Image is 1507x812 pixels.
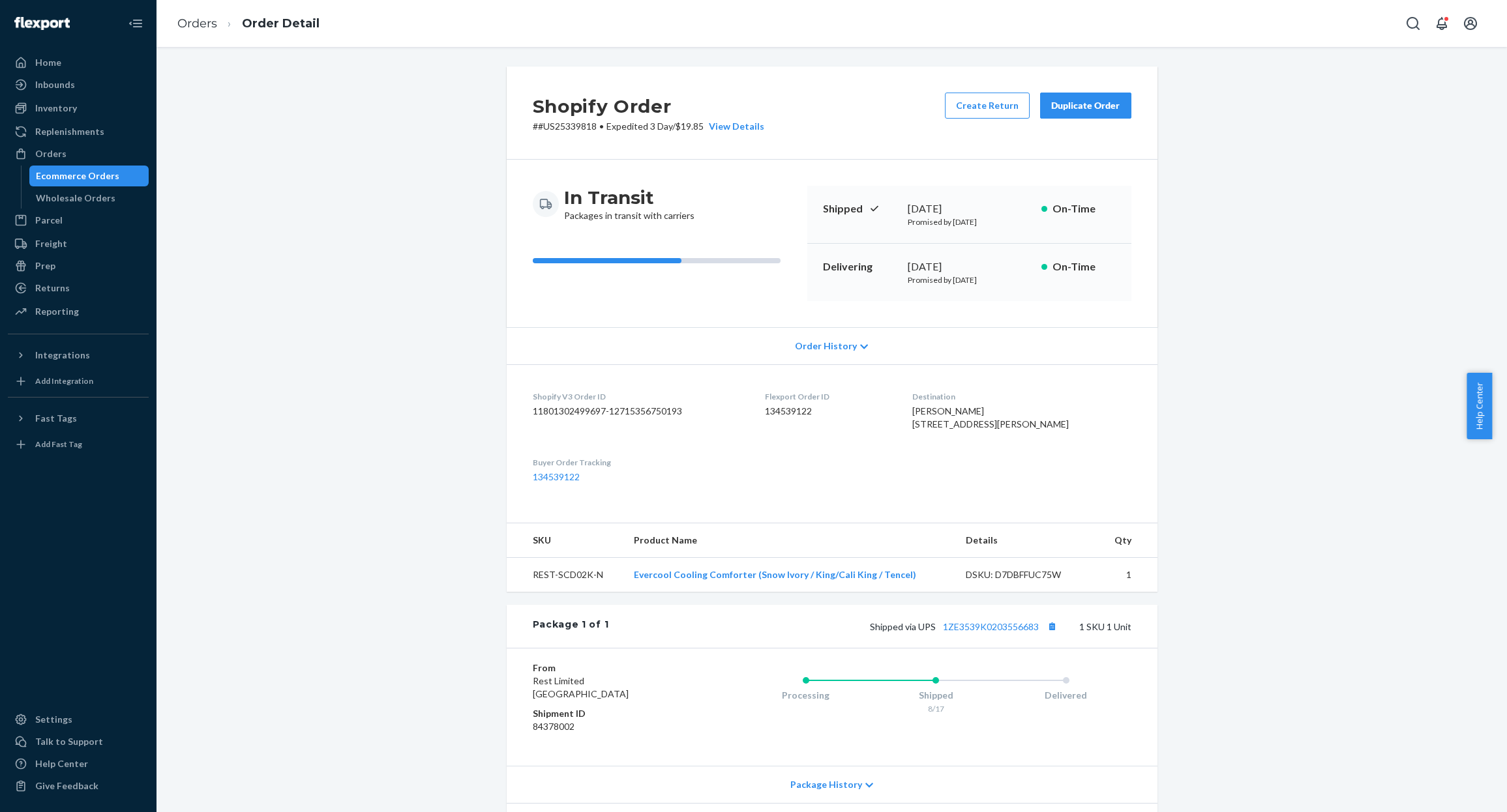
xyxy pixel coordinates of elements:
[912,391,1131,402] dt: Destination
[608,618,1131,635] div: 1 SKU 1 Unit
[35,56,61,69] div: Home
[790,778,862,791] span: Package History
[533,707,689,720] dt: Shipment ID
[8,121,149,142] a: Replenishments
[36,192,115,205] div: Wholesale Orders
[606,121,672,132] span: Expedited 3 Day
[1052,201,1116,216] p: On-Time
[507,523,624,558] th: SKU
[35,282,70,295] div: Returns
[8,278,149,298] a: Returns
[35,779,98,792] div: Give Feedback
[35,237,67,250] div: Freight
[1051,99,1120,112] div: Duplicate Order
[943,621,1039,632] a: 1ZE3539K0203556683
[1052,259,1116,274] p: On-Time
[35,412,77,425] div: Fast Tags
[823,201,897,216] p: Shipped
[8,143,149,164] a: Orders
[765,405,891,418] dd: 134539122
[945,93,1030,119] button: Create Return
[8,255,149,276] a: Prep
[564,186,694,222] div: Packages in transit with carriers
[35,125,104,138] div: Replenishments
[1400,10,1426,36] button: Open Search Box
[1099,523,1157,558] th: Qty
[8,408,149,429] button: Fast Tags
[533,457,744,468] dt: Buyer Order Tracking
[795,340,857,353] span: Order History
[634,569,916,580] a: Evercool Cooling Comforter (Snow Ivory / King/Cali King / Tencel)
[29,188,149,209] a: Wholesale Orders
[29,166,149,186] a: Ecommerce Orders
[8,753,149,774] a: Help Center
[1457,10,1484,36] button: Open account menu
[507,558,624,592] td: REST-SCD02K-N
[871,689,1001,702] div: Shipped
[35,349,90,362] div: Integrations
[35,147,67,160] div: Orders
[35,735,103,748] div: Talk to Support
[35,78,75,91] div: Inbounds
[912,405,1069,429] span: [PERSON_NAME] [STREET_ADDRESS][PERSON_NAME]
[8,434,149,455] a: Add Fast Tag
[123,10,149,36] button: Close Navigation
[36,169,119,182] div: Ecommerce Orders
[623,523,955,558] th: Product Name
[908,274,1031,285] p: Promised by [DATE]
[35,375,93,386] div: Add Integration
[8,301,149,322] a: Reporting
[533,405,744,418] dd: 11801302499697-12715356750193
[35,757,88,770] div: Help Center
[1429,10,1455,36] button: Open notifications
[533,471,580,482] a: 134539122
[741,689,871,702] div: Processing
[35,713,72,726] div: Settings
[242,16,320,31] a: Order Detail
[908,216,1031,227] p: Promised by [DATE]
[564,186,694,209] h3: In Transit
[870,621,1061,632] span: Shipped via UPS
[533,93,764,120] h2: Shopify Order
[1467,373,1492,439] button: Help Center
[908,259,1031,274] div: [DATE]
[533,391,744,402] dt: Shopify V3 Order ID
[533,675,629,699] span: Rest Limited [GEOGRAPHIC_DATA]
[8,731,149,752] button: Talk to Support
[533,720,689,733] dd: 84378002
[8,52,149,73] a: Home
[8,74,149,95] a: Inbounds
[1099,558,1157,592] td: 1
[8,371,149,392] a: Add Integration
[35,259,55,272] div: Prep
[1424,773,1494,805] iframe: Opens a widget where you can chat to one of our agents
[35,305,79,318] div: Reporting
[533,618,609,635] div: Package 1 of 1
[167,5,330,43] ol: breadcrumbs
[8,233,149,254] a: Freight
[1001,689,1131,702] div: Delivered
[955,523,1099,558] th: Details
[966,568,1088,581] div: DSKU: D7DBFFUC75W
[533,661,689,674] dt: From
[823,259,897,274] p: Delivering
[8,210,149,231] a: Parcel
[8,98,149,119] a: Inventory
[599,121,604,132] span: •
[8,709,149,730] a: Settings
[704,120,764,133] button: View Details
[35,214,63,227] div: Parcel
[1040,93,1131,119] button: Duplicate Order
[533,120,764,133] p: # #US25339818 / $19.85
[8,345,149,366] button: Integrations
[8,776,149,796] button: Give Feedback
[1044,618,1061,635] button: Copy tracking number
[14,17,70,30] img: Flexport logo
[908,201,1031,216] div: [DATE]
[177,16,217,31] a: Orders
[871,703,1001,714] div: 8/17
[35,439,82,450] div: Add Fast Tag
[765,391,891,402] dt: Flexport Order ID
